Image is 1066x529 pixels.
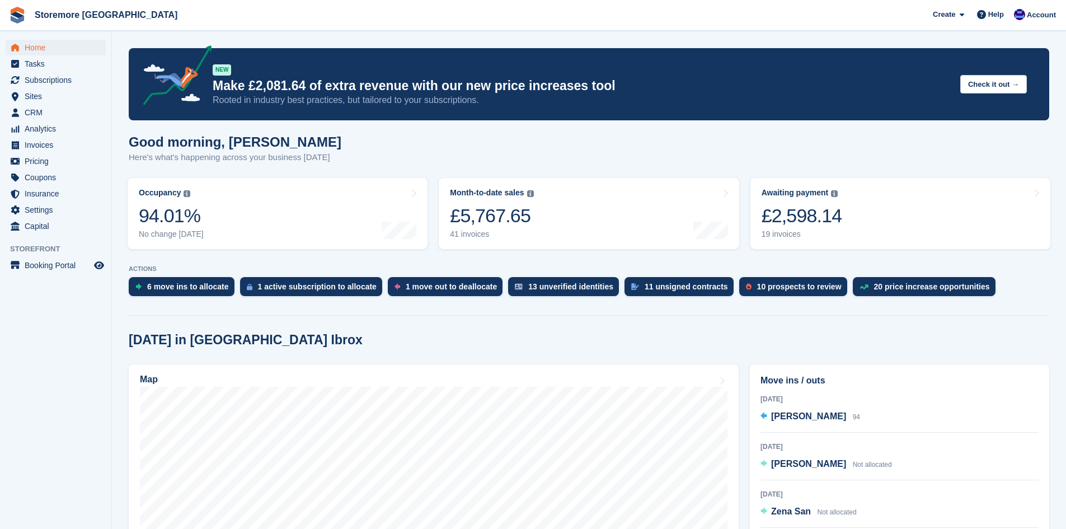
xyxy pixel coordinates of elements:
h2: Map [140,374,158,385]
div: £2,598.14 [762,204,842,227]
a: menu [6,105,106,120]
img: price_increase_opportunities-93ffe204e8149a01c8c9dc8f82e8f89637d9d84a8eef4429ea346261dce0b2c0.svg [860,284,868,289]
a: [PERSON_NAME] Not allocated [760,457,892,472]
a: menu [6,218,106,234]
img: stora-icon-8386f47178a22dfd0bd8f6a31ec36ba5ce8667c1dd55bd0f319d3a0aa187defe.svg [9,7,26,24]
div: 10 prospects to review [757,282,842,291]
span: Sites [25,88,92,104]
div: 13 unverified identities [528,282,613,291]
a: menu [6,186,106,202]
img: contract_signature_icon-13c848040528278c33f63329250d36e43548de30e8caae1d1a13099fd9432cc5.svg [631,283,639,290]
span: Booking Portal [25,258,92,273]
a: menu [6,258,106,273]
div: 19 invoices [762,230,842,239]
p: Make £2,081.64 of extra revenue with our new price increases tool [213,78,951,94]
p: ACTIONS [129,265,1049,273]
img: icon-info-grey-7440780725fd019a000dd9b08b2336e03edf1995a4989e88bcd33f0948082b44.svg [184,190,190,197]
img: icon-info-grey-7440780725fd019a000dd9b08b2336e03edf1995a4989e88bcd33f0948082b44.svg [831,190,838,197]
span: Home [25,40,92,55]
h1: Good morning, [PERSON_NAME] [129,134,341,149]
img: move_ins_to_allocate_icon-fdf77a2bb77ea45bf5b3d319d69a93e2d87916cf1d5bf7949dd705db3b84f3ca.svg [135,283,142,290]
p: Here's what's happening across your business [DATE] [129,151,341,164]
a: menu [6,88,106,104]
a: menu [6,72,106,88]
a: 1 active subscription to allocate [240,277,388,302]
a: 13 unverified identities [508,277,624,302]
span: Not allocated [853,461,892,469]
a: menu [6,56,106,72]
h2: Move ins / outs [760,374,1039,387]
a: Awaiting payment £2,598.14 19 invoices [750,178,1050,249]
a: Occupancy 94.01% No change [DATE] [128,178,428,249]
div: 94.01% [139,204,204,227]
span: Tasks [25,56,92,72]
span: Zena San [771,507,811,516]
div: NEW [213,64,231,76]
span: Subscriptions [25,72,92,88]
a: Preview store [92,259,106,272]
span: 94 [853,413,860,421]
span: Pricing [25,153,92,169]
span: Capital [25,218,92,234]
span: [PERSON_NAME] [771,459,846,469]
span: Settings [25,202,92,218]
div: Awaiting payment [762,188,829,198]
div: [DATE] [760,442,1039,452]
div: 41 invoices [450,230,533,239]
a: Storemore [GEOGRAPHIC_DATA] [30,6,182,24]
button: Check it out → [960,75,1027,93]
span: Insurance [25,186,92,202]
span: CRM [25,105,92,120]
a: 1 move out to deallocate [388,277,508,302]
a: 11 unsigned contracts [624,277,739,302]
div: 1 move out to deallocate [406,282,497,291]
a: [PERSON_NAME] 94 [760,410,860,424]
span: Create [933,9,955,20]
div: No change [DATE] [139,230,204,239]
a: menu [6,40,106,55]
a: 10 prospects to review [739,277,853,302]
img: icon-info-grey-7440780725fd019a000dd9b08b2336e03edf1995a4989e88bcd33f0948082b44.svg [527,190,534,197]
span: [PERSON_NAME] [771,411,846,421]
h2: [DATE] in [GEOGRAPHIC_DATA] Ibrox [129,333,363,348]
a: 6 move ins to allocate [129,277,240,302]
a: menu [6,137,106,153]
div: Month-to-date sales [450,188,524,198]
div: 1 active subscription to allocate [258,282,377,291]
a: menu [6,202,106,218]
span: Help [988,9,1004,20]
img: active_subscription_to_allocate_icon-d502201f5373d7db506a760aba3b589e785aa758c864c3986d89f69b8ff3... [247,283,252,291]
div: £5,767.65 [450,204,533,227]
span: Not allocated [818,508,857,516]
div: Occupancy [139,188,181,198]
a: menu [6,121,106,137]
span: Coupons [25,170,92,185]
div: [DATE] [760,489,1039,499]
img: prospect-51fa495bee0391a8d652442698ab0144808aea92771e9ea1ae160a38d050c398.svg [746,283,752,290]
a: Month-to-date sales £5,767.65 41 invoices [439,178,739,249]
a: Zena San Not allocated [760,505,857,519]
a: 20 price increase opportunities [853,277,1001,302]
span: Account [1027,10,1056,21]
img: price-adjustments-announcement-icon-8257ccfd72463d97f412b2fc003d46551f7dbcb40ab6d574587a9cd5c0d94... [134,45,212,109]
p: Rooted in industry best practices, but tailored to your subscriptions. [213,94,951,106]
div: [DATE] [760,394,1039,404]
span: Invoices [25,137,92,153]
a: menu [6,170,106,185]
img: Angela [1014,9,1025,20]
div: 20 price increase opportunities [874,282,990,291]
div: 11 unsigned contracts [645,282,728,291]
a: menu [6,153,106,169]
span: Storefront [10,244,111,255]
div: 6 move ins to allocate [147,282,229,291]
img: move_outs_to_deallocate_icon-f764333ba52eb49d3ac5e1228854f67142a1ed5810a6f6cc68b1a99e826820c5.svg [395,283,400,290]
img: verify_identity-adf6edd0f0f0b5bbfe63781bf79b02c33cf7c696d77639b501bdc392416b5a36.svg [515,283,523,290]
span: Analytics [25,121,92,137]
